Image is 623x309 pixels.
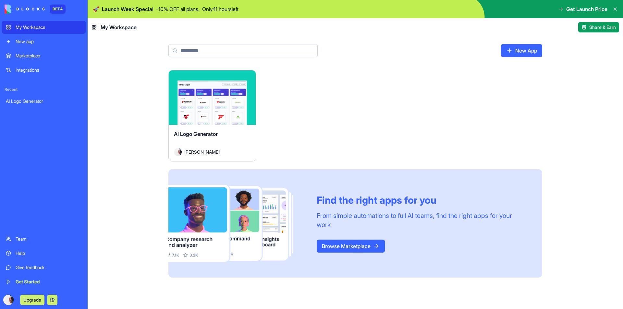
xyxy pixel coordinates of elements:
[20,296,44,303] a: Upgrade
[317,240,385,253] a: Browse Marketplace
[16,279,82,285] div: Get Started
[317,194,527,206] div: Find the right apps for you
[16,250,82,256] div: Help
[168,185,306,262] img: Frame_181_egmpey.png
[5,5,66,14] a: BETA
[2,247,86,260] a: Help
[16,24,82,30] div: My Workspace
[2,275,86,288] a: Get Started
[6,98,82,104] div: AI Logo Generator
[578,22,619,32] button: Share & Earn
[2,87,86,92] span: Recent
[16,38,82,45] div: New app
[174,131,218,137] span: AI Logo Generator
[5,5,45,14] img: logo
[16,236,82,242] div: Team
[93,5,99,13] span: 🚀
[2,261,86,274] a: Give feedback
[168,70,256,161] a: AI Logo GeneratorAvatar[PERSON_NAME]
[50,5,66,14] div: BETA
[501,44,542,57] a: New App
[101,23,137,31] span: My Workspace
[20,295,44,305] button: Upgrade
[2,232,86,245] a: Team
[174,148,182,156] img: Avatar
[184,149,220,155] span: [PERSON_NAME]
[102,5,153,13] span: Launch Week Special
[2,64,86,77] a: Integrations
[202,5,238,13] p: Only 41 hours left
[317,211,527,229] div: From simple automations to full AI teams, find the right apps for your work
[2,49,86,62] a: Marketplace
[589,24,616,30] span: Share & Earn
[566,5,607,13] span: Get Launch Price
[2,35,86,48] a: New app
[156,5,200,13] p: - 10 % OFF all plans.
[3,295,14,305] img: ACg8ocJs_h_dPFfom7eU02gFM7RR3DhrbOhzfPyCzkSHadNrvRk7AOk=s96-c
[16,264,82,271] div: Give feedback
[16,53,82,59] div: Marketplace
[2,21,86,34] a: My Workspace
[16,67,82,73] div: Integrations
[2,95,86,108] a: AI Logo Generator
